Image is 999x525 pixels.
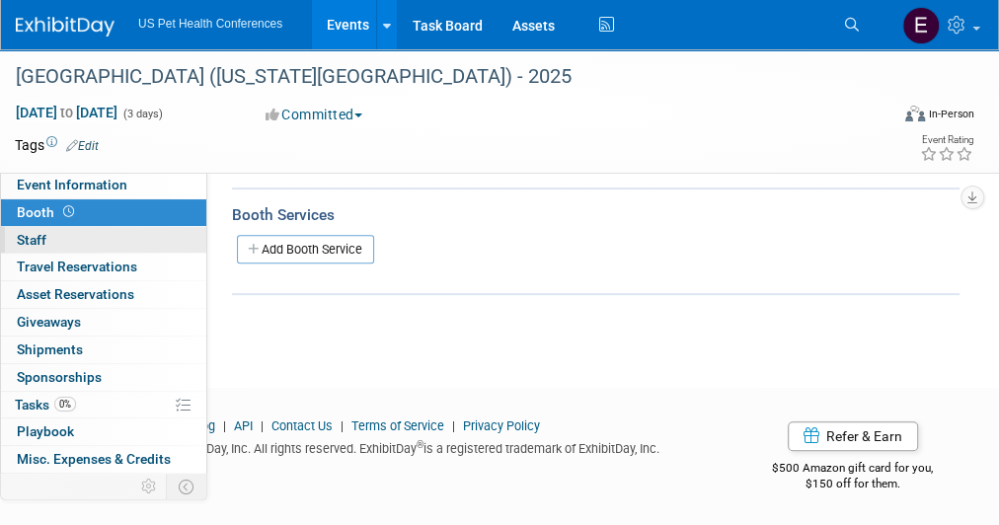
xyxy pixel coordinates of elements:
[234,418,253,433] a: API
[1,172,206,198] a: Event Information
[17,423,74,439] span: Playbook
[256,418,269,433] span: |
[1,392,206,418] a: Tasks0%
[920,135,973,145] div: Event Rating
[417,439,423,450] sup: ®
[271,418,333,433] a: Contact Us
[132,474,167,499] td: Personalize Event Tab Strip
[1,281,206,308] a: Asset Reservations
[218,418,231,433] span: |
[905,106,925,121] img: Format-Inperson.png
[1,227,206,254] a: Staff
[57,105,76,120] span: to
[1,337,206,363] a: Shipments
[17,369,102,385] span: Sponsorships
[17,451,171,467] span: Misc. Expenses & Credits
[745,447,960,492] div: $500 Amazon gift card for you,
[16,17,115,37] img: ExhibitDay
[232,204,960,226] div: Booth Services
[17,341,83,357] span: Shipments
[1,254,206,280] a: Travel Reservations
[463,418,540,433] a: Privacy Policy
[745,476,960,492] div: $150 off for them.
[15,104,118,121] span: [DATE] [DATE]
[17,314,81,330] span: Giveaways
[54,397,76,412] span: 0%
[1,364,206,391] a: Sponsorships
[15,135,99,155] td: Tags
[9,59,879,95] div: [GEOGRAPHIC_DATA] ([US_STATE][GEOGRAPHIC_DATA]) - 2025
[928,107,974,121] div: In-Person
[237,235,374,263] a: Add Booth Service
[17,204,78,220] span: Booth
[1,309,206,336] a: Giveaways
[902,7,940,44] img: Erika Plata
[827,103,975,132] div: Event Format
[336,418,348,433] span: |
[259,105,370,124] button: Committed
[15,435,716,458] div: Copyright © 2025 ExhibitDay, Inc. All rights reserved. ExhibitDay is a registered trademark of Ex...
[1,418,206,445] a: Playbook
[1,446,206,473] a: Misc. Expenses & Credits
[138,17,282,31] span: US Pet Health Conferences
[66,139,99,153] a: Edit
[59,204,78,219] span: Booth not reserved yet
[121,108,163,120] span: (3 days)
[17,177,127,192] span: Event Information
[17,232,46,248] span: Staff
[17,259,137,274] span: Travel Reservations
[447,418,460,433] span: |
[15,397,76,412] span: Tasks
[1,199,206,226] a: Booth
[167,474,207,499] td: Toggle Event Tabs
[788,421,918,451] a: Refer & Earn
[17,286,134,302] span: Asset Reservations
[351,418,444,433] a: Terms of Service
